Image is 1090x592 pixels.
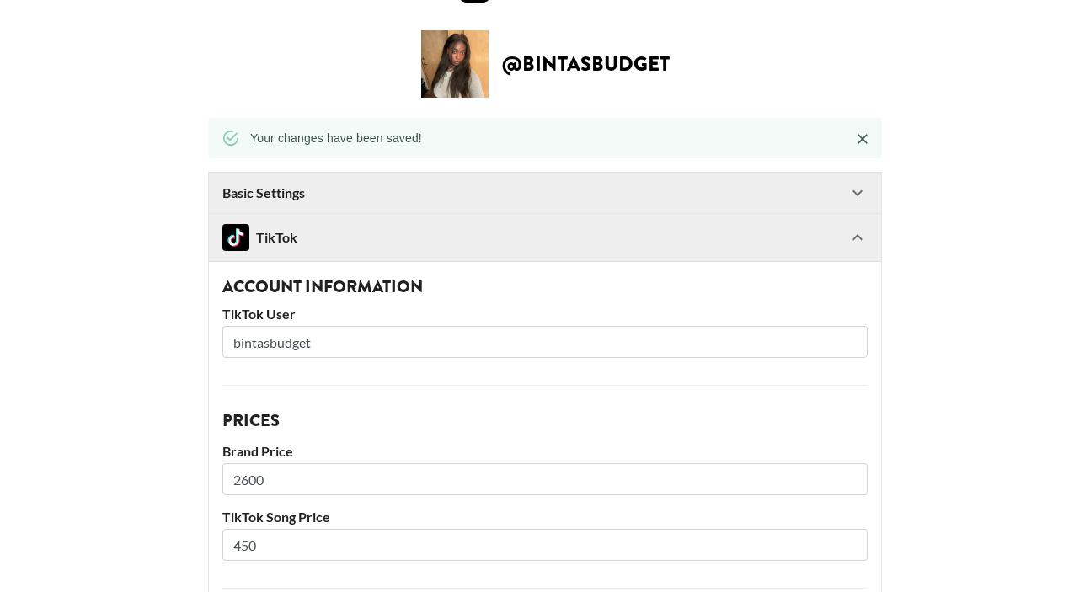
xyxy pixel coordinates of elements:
h3: Account Information [222,279,868,296]
label: TikTok User [222,306,868,323]
div: Basic Settings [209,173,881,213]
h2: @ bintasbudget [502,54,670,74]
div: Your changes have been saved! [250,123,422,153]
img: TikTok [222,224,249,251]
img: Creator [421,30,489,98]
button: Close [850,126,875,152]
label: Brand Price [222,443,868,460]
label: TikTok Song Price [222,509,868,525]
strong: Basic Settings [222,184,305,201]
div: TikTokTikTok [209,214,881,261]
h3: Prices [222,413,868,429]
div: TikTok [222,224,297,251]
